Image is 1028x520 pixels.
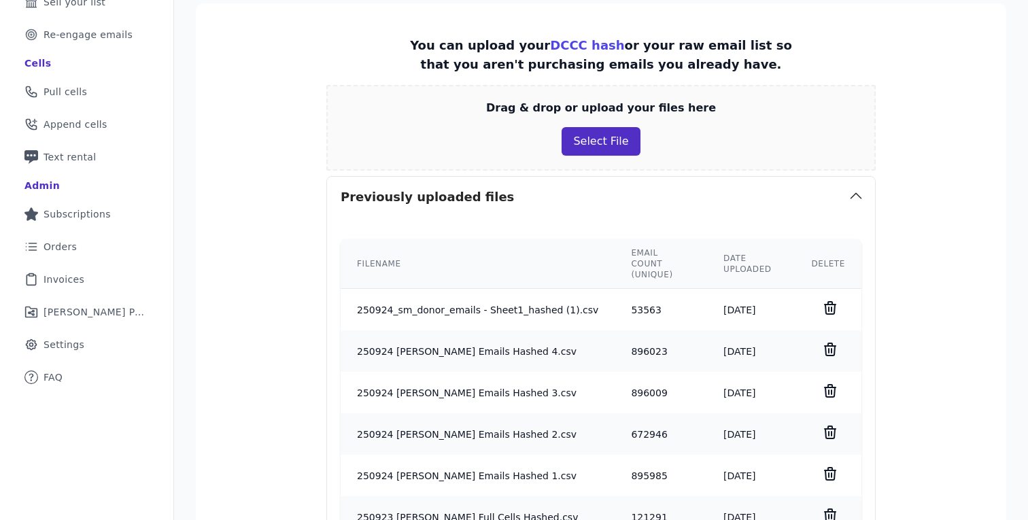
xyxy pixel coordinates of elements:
td: 250924 [PERSON_NAME] Emails Hashed 1.csv [341,455,615,496]
span: Settings [44,338,84,351]
td: 250924_sm_donor_emails - Sheet1_hashed (1).csv [341,289,615,331]
p: Drag & drop or upload your files here [486,100,716,116]
td: 895985 [615,455,707,496]
td: 250924 [PERSON_NAME] Emails Hashed 2.csv [341,413,615,455]
th: Date uploaded [707,239,795,289]
td: 896023 [615,330,707,372]
th: Filename [341,239,615,289]
span: Pull cells [44,85,87,99]
span: Invoices [44,273,84,286]
div: Admin [24,179,60,192]
button: Select File [562,127,640,156]
span: [PERSON_NAME] Performance [44,305,146,319]
a: Text rental [11,142,162,172]
a: DCCC hash [550,38,624,52]
td: [DATE] [707,413,795,455]
a: Pull cells [11,77,162,107]
td: [DATE] [707,455,795,496]
span: Subscriptions [44,207,111,221]
th: Delete [795,239,861,289]
p: You can upload your or your raw email list so that you aren't purchasing emails you already have. [395,36,807,74]
a: Orders [11,232,162,262]
a: [PERSON_NAME] Performance [11,297,162,327]
a: Subscriptions [11,199,162,229]
a: Invoices [11,264,162,294]
h3: Previously uploaded files [341,188,514,207]
td: 250924 [PERSON_NAME] Emails Hashed 4.csv [341,330,615,372]
a: Settings [11,330,162,360]
td: [DATE] [707,289,795,331]
td: 250924 [PERSON_NAME] Emails Hashed 3.csv [341,372,615,413]
span: Re-engage emails [44,28,133,41]
span: Orders [44,240,77,254]
span: Text rental [44,150,97,164]
th: Email count (unique) [615,239,707,289]
button: Previously uploaded files [327,177,875,218]
td: 672946 [615,413,707,455]
div: Cells [24,56,51,70]
td: 896009 [615,372,707,413]
td: 53563 [615,289,707,331]
span: FAQ [44,370,63,384]
span: Append cells [44,118,107,131]
a: Append cells [11,109,162,139]
td: [DATE] [707,330,795,372]
a: Re-engage emails [11,20,162,50]
a: FAQ [11,362,162,392]
td: [DATE] [707,372,795,413]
